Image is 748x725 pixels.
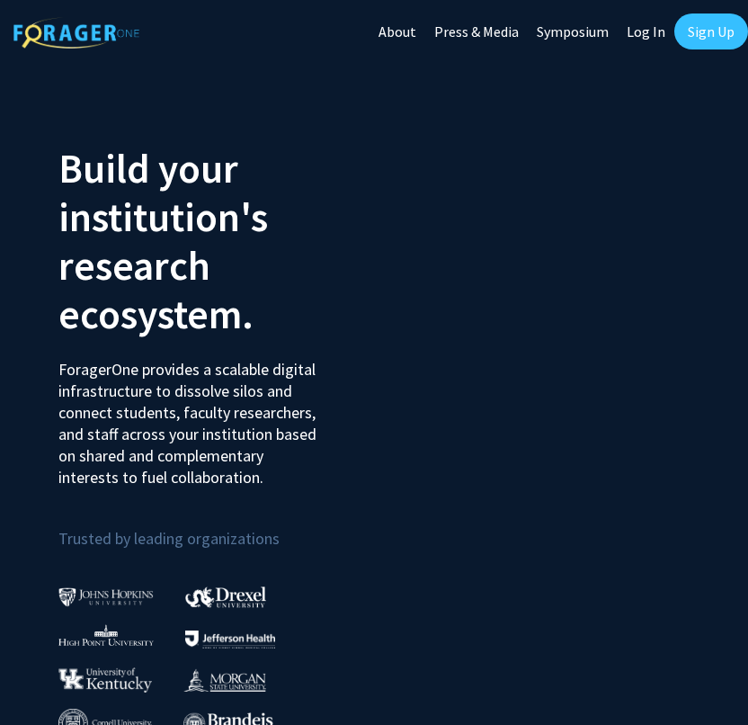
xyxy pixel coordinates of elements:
[58,503,361,552] p: Trusted by leading organizations
[58,345,325,488] p: ForagerOne provides a scalable digital infrastructure to dissolve silos and connect students, fac...
[185,586,266,607] img: Drexel University
[58,667,152,692] img: University of Kentucky
[58,587,154,606] img: Johns Hopkins University
[13,17,139,49] img: ForagerOne Logo
[58,624,154,646] img: High Point University
[674,13,748,49] a: Sign Up
[183,668,266,692] img: Morgan State University
[58,144,361,338] h2: Build your institution's research ecosystem.
[185,631,275,648] img: Thomas Jefferson University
